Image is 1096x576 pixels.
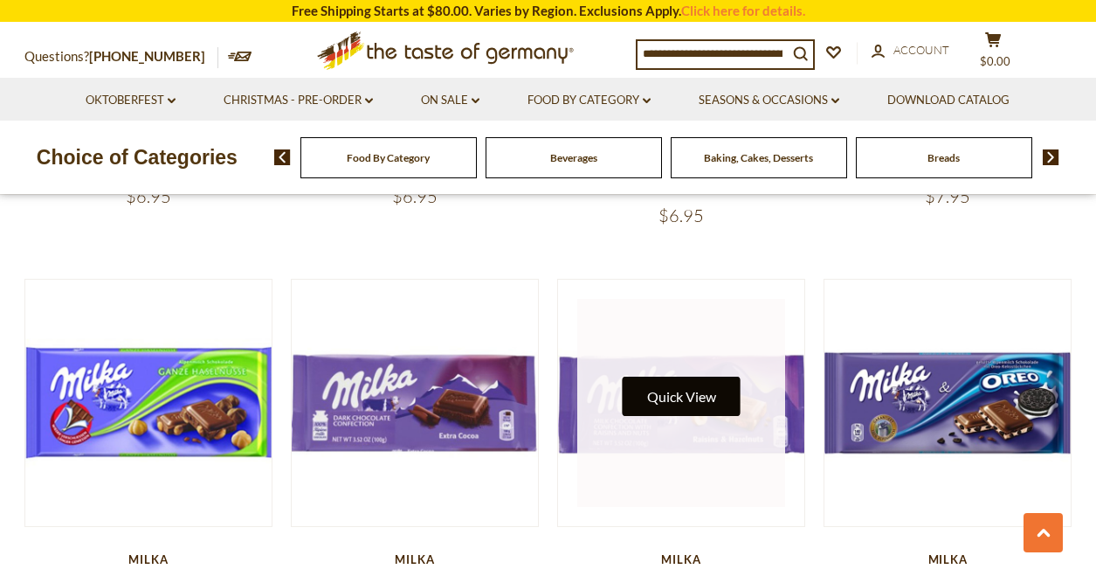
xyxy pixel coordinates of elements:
a: On Sale [421,91,479,110]
img: next arrow [1043,149,1059,165]
button: Quick View [623,377,741,416]
div: Milka [291,552,540,566]
a: Food By Category [347,151,430,164]
a: Click here for details. [681,3,805,18]
img: Milka Chocolate with Oreo Cookie Filling, 3.52 oz - made in Germany [824,280,1072,527]
a: Breads [927,151,960,164]
img: Milka Bittersweet Chocolate Bar 3.5 oz. - made in Germany [292,280,539,527]
a: Account [872,41,949,60]
img: Milka Raisins & Nut Chocolate Bar 3.5 oz. - made in Germany [558,280,805,527]
a: Seasons & Occasions [699,91,839,110]
div: Milka [24,552,273,566]
p: Questions? [24,45,218,68]
span: $0.00 [980,54,1010,68]
span: Account [893,43,949,57]
div: Milka [824,552,1072,566]
span: $6.95 [392,185,438,207]
img: previous arrow [274,149,291,165]
a: Christmas - PRE-ORDER [224,91,373,110]
a: [PHONE_NUMBER] [89,48,205,64]
span: $6.95 [126,185,171,207]
a: Download Catalog [887,91,1010,110]
span: $6.95 [658,205,704,226]
span: $7.95 [925,185,970,207]
a: Food By Category [527,91,651,110]
a: Oktoberfest [86,91,176,110]
div: Milka [557,552,806,566]
button: $0.00 [968,31,1020,75]
a: Baking, Cakes, Desserts [704,151,813,164]
img: Milka Whole Hazelnut Chocolate Bar 3.5 oz., made in Germany [25,280,272,527]
a: Beverages [550,151,597,164]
